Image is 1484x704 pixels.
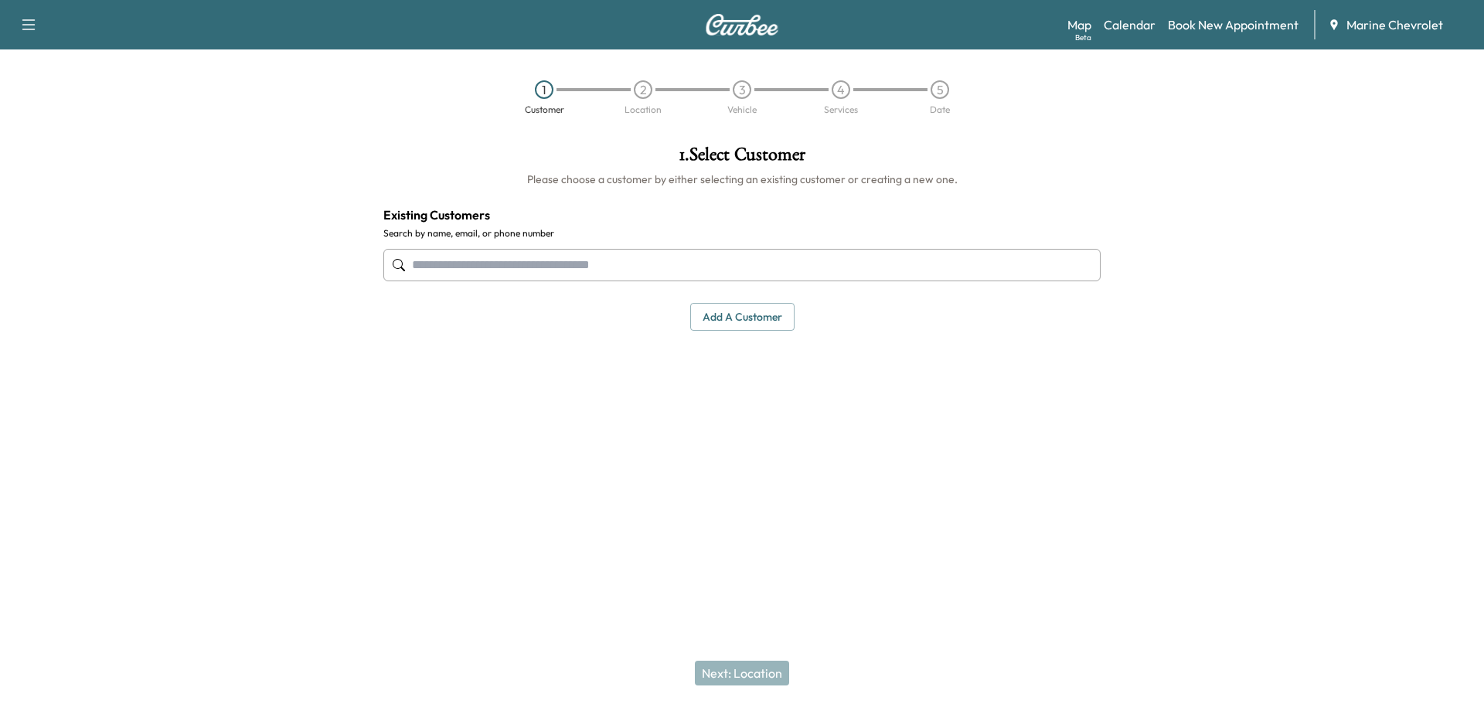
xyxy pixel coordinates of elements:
div: Customer [525,105,564,114]
div: 3 [733,80,751,99]
a: Calendar [1104,15,1156,34]
h6: Please choose a customer by either selecting an existing customer or creating a new one. [383,172,1101,187]
div: 4 [832,80,850,99]
div: Location [625,105,662,114]
div: Beta [1075,32,1091,43]
h1: 1 . Select Customer [383,145,1101,172]
span: Marine Chevrolet [1346,15,1443,34]
img: Curbee Logo [705,14,779,36]
div: Date [930,105,950,114]
div: 5 [931,80,949,99]
h4: Existing Customers [383,206,1101,224]
button: Add a customer [690,303,795,332]
a: MapBeta [1067,15,1091,34]
div: 1 [535,80,553,99]
label: Search by name, email, or phone number [383,227,1101,240]
a: Book New Appointment [1168,15,1298,34]
div: 2 [634,80,652,99]
div: Vehicle [727,105,757,114]
div: Services [824,105,858,114]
